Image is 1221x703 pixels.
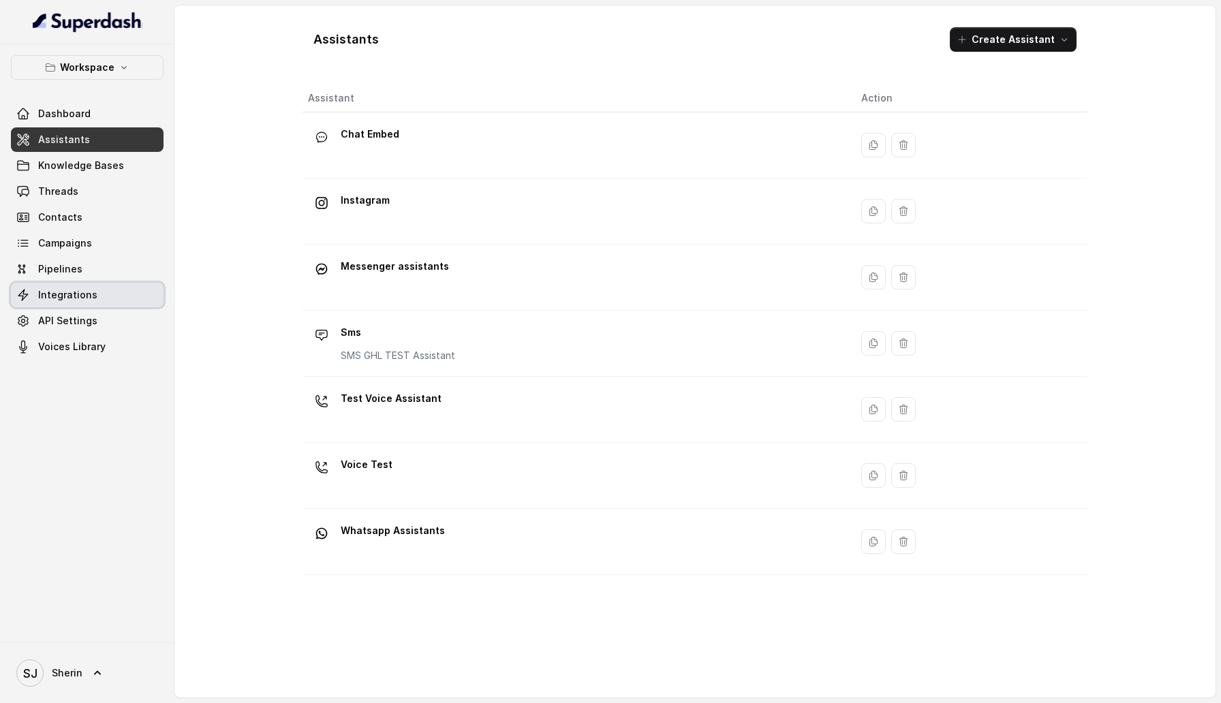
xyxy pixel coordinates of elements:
a: Dashboard [11,101,164,126]
button: Create Assistant [950,27,1077,52]
a: Pipelines [11,257,164,281]
a: Contacts [11,205,164,230]
p: SMS GHL TEST Assistant [341,349,455,362]
a: Campaigns [11,231,164,255]
p: Whatsapp Assistants [341,520,445,542]
th: Assistant [303,84,850,112]
h1: Assistants [313,29,379,50]
button: Workspace [11,55,164,80]
span: Pipelines [38,262,82,276]
span: Campaigns [38,236,92,250]
p: Instagram [341,189,390,211]
a: API Settings [11,309,164,333]
p: Chat Embed [341,123,399,145]
img: light.svg [33,11,142,33]
p: Test Voice Assistant [341,388,442,409]
p: Voice Test [341,454,392,475]
p: Sms [341,322,455,343]
a: Sherin [11,654,164,692]
a: Assistants [11,127,164,152]
a: Integrations [11,283,164,307]
span: Dashboard [38,107,91,121]
a: Knowledge Bases [11,153,164,178]
a: Voices Library [11,334,164,359]
span: Threads [38,185,78,198]
p: Workspace [60,59,114,76]
span: Contacts [38,210,82,224]
a: Threads [11,179,164,204]
text: SJ [23,666,37,681]
span: Integrations [38,288,97,302]
th: Action [850,84,1087,112]
span: Voices Library [38,340,106,354]
span: API Settings [38,314,97,328]
span: Sherin [52,666,82,680]
span: Knowledge Bases [38,159,124,172]
span: Assistants [38,133,90,146]
p: Messenger assistants [341,255,449,277]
